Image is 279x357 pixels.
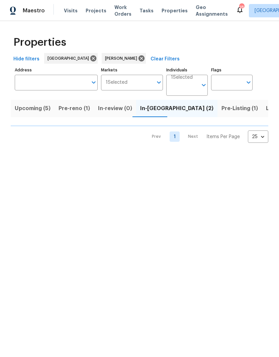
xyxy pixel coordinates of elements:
[86,7,106,14] span: Projects
[148,53,182,65] button: Clear Filters
[166,68,208,72] label: Individuals
[206,133,240,140] p: Items Per Page
[221,104,258,113] span: Pre-Listing (1)
[89,78,98,87] button: Open
[170,131,180,142] a: Goto page 1
[239,4,244,11] div: 18
[64,7,78,14] span: Visits
[196,4,228,17] span: Geo Assignments
[13,55,39,63] span: Hide filters
[98,104,132,113] span: In-review (0)
[171,75,193,80] span: 1 Selected
[154,78,164,87] button: Open
[146,130,268,143] nav: Pagination Navigation
[211,68,253,72] label: Flags
[102,53,146,64] div: [PERSON_NAME]
[15,68,98,72] label: Address
[105,55,140,62] span: [PERSON_NAME]
[248,128,268,145] div: 25
[140,104,213,113] span: In-[GEOGRAPHIC_DATA] (2)
[11,53,42,65] button: Hide filters
[23,7,45,14] span: Maestro
[101,68,163,72] label: Markets
[151,55,180,63] span: Clear Filters
[13,39,66,46] span: Properties
[44,53,98,64] div: [GEOGRAPHIC_DATA]
[106,80,127,85] span: 1 Selected
[15,104,51,113] span: Upcoming (5)
[59,104,90,113] span: Pre-reno (1)
[162,7,188,14] span: Properties
[48,55,92,62] span: [GEOGRAPHIC_DATA]
[244,78,253,87] button: Open
[199,80,208,90] button: Open
[114,4,131,17] span: Work Orders
[139,8,154,13] span: Tasks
